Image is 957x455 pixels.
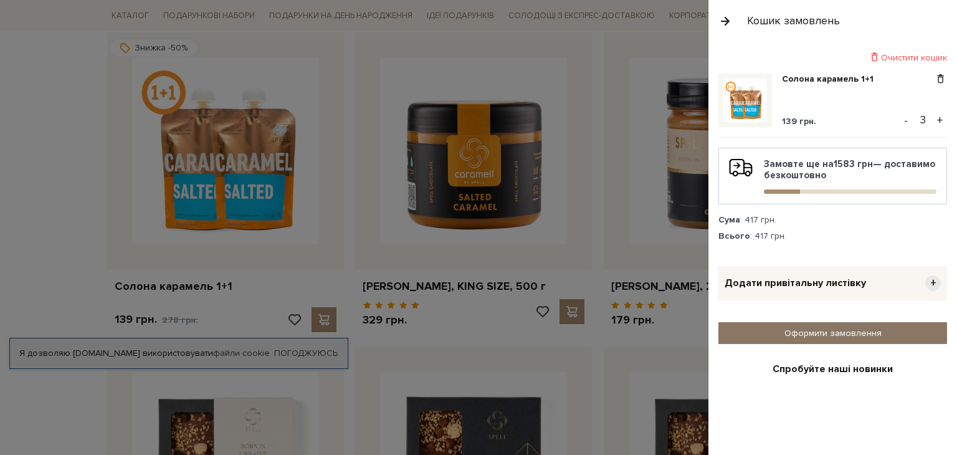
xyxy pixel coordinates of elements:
span: Додати привітальну листівку [725,277,866,290]
div: Замовте ще на — доставимо безкоштовно [729,158,936,194]
span: 139 грн. [782,116,816,127]
span: + [925,275,941,291]
b: 1583 грн [834,158,873,170]
div: Кошик замовлень [747,14,840,28]
a: Оформити замовлення [718,322,947,344]
a: Солона карамель 1+1 [782,74,883,85]
button: + [933,111,947,130]
strong: Всього [718,231,750,241]
div: Спробуйте наші новинки [726,363,940,376]
div: : 417 грн. [718,231,947,242]
button: - [900,111,912,130]
strong: Сума [718,214,740,225]
img: Солона карамель 1+1 [723,79,767,122]
div: Очистити кошик [718,52,947,64]
div: : 417 грн. [718,214,947,226]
